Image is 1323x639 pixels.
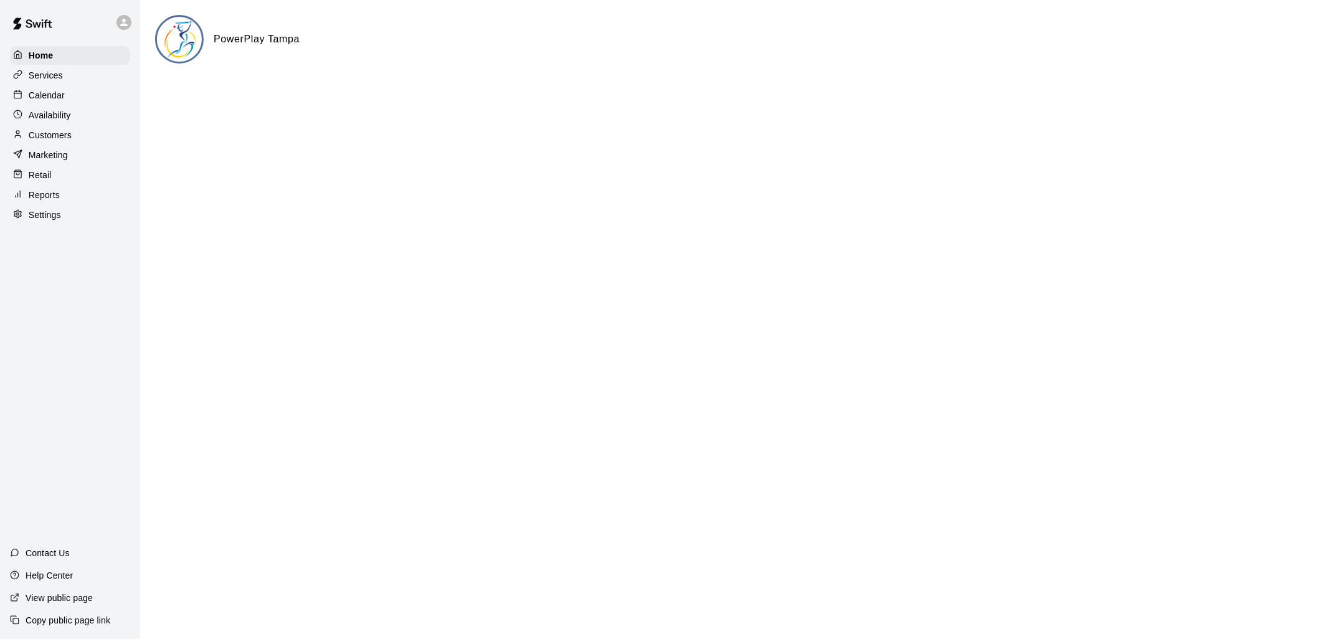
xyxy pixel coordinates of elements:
p: Retail [29,169,52,181]
a: Services [10,66,130,85]
a: Marketing [10,146,130,164]
p: Settings [29,209,61,221]
p: Home [29,49,54,62]
a: Customers [10,126,130,144]
h6: PowerPlay Tampa [214,31,300,47]
p: Customers [29,129,72,141]
a: Reports [10,186,130,204]
p: Availability [29,109,71,121]
a: Retail [10,166,130,184]
p: Reports [29,189,60,201]
img: PowerPlay Tampa logo [157,17,204,64]
p: Calendar [29,89,65,102]
a: Availability [10,106,130,125]
a: Settings [10,206,130,224]
p: Copy public page link [26,614,110,627]
p: Contact Us [26,547,70,559]
p: View public page [26,592,93,604]
a: Calendar [10,86,130,105]
p: Services [29,69,63,82]
p: Help Center [26,569,73,582]
p: Marketing [29,149,68,161]
a: Home [10,46,130,65]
